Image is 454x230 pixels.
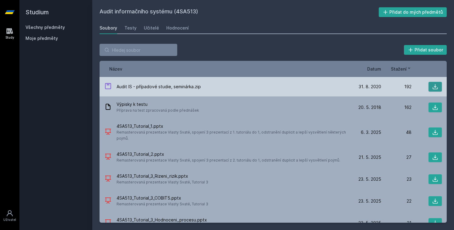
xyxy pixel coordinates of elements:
[379,7,447,17] button: Přidat do mých předmětů
[117,101,199,107] span: Výpisky k testu
[104,82,112,91] div: ZIP
[117,179,208,185] span: Remasterovaná prezentace Vlasty Svaté, Tutorial 3
[381,84,412,90] div: 192
[166,25,189,31] div: Hodnocení
[117,129,348,141] span: Remasterovaná prezentace Vlasty Svaté, spojení 3 prezentací z 1. tutoriálu do 1, odstranění dupli...
[117,157,340,163] span: Remasterovaná prezentace Vlasty Svaté, spojení 3 prezentací z 2. tutoriálu do 1, odstranění dupli...
[1,24,18,43] a: Study
[104,153,112,162] div: PPTX
[358,220,381,226] span: 23. 5. 2025
[100,22,117,34] a: Soubory
[404,45,447,55] button: Přidat soubor
[1,207,18,225] a: Uživatel
[100,44,177,56] input: Hledej soubor
[104,197,112,206] div: PPTX
[109,66,122,72] button: Název
[104,175,112,184] div: PPTX
[117,173,208,179] span: 4SA513_Tutorial_3_Rizeni_rizik.pptx
[391,66,412,72] button: Stažení
[381,176,412,182] div: 23
[361,129,381,135] span: 6. 3. 2025
[358,198,381,204] span: 23. 5. 2025
[117,151,340,157] span: 4SA513_Tutorial_2.pptx
[124,25,137,31] div: Testy
[25,25,65,30] a: Všechny předměty
[381,198,412,204] div: 22
[104,219,112,228] div: PPTX
[124,22,137,34] a: Testy
[117,123,348,129] span: 4SA513_Tutorial_1.pptx
[3,218,16,222] div: Uživatel
[381,220,412,226] div: 21
[381,129,412,135] div: 48
[117,84,201,90] span: Audit IS - případové studie, seminárka.zip
[381,104,412,110] div: 162
[100,25,117,31] div: Soubory
[117,217,208,223] span: 4SA513_Tutorial_3_Hodnoceni_procesu.pptx
[25,35,58,41] span: Moje předměty
[359,84,381,90] span: 31. 8. 2020
[117,195,208,201] span: 4SA513_Tutorial_3_COBIT5.pptx
[367,66,381,72] button: Datum
[117,201,208,207] span: Remasterovaná prezentace Vlasty Svaté, Tutorial 3
[104,128,112,137] div: PPTX
[100,7,379,17] h2: Audit informačního systému (4SA513)
[359,154,381,160] span: 21. 5. 2025
[358,104,381,110] span: 20. 5. 2018
[5,35,14,40] div: Study
[144,22,159,34] a: Učitelé
[144,25,159,31] div: Učitelé
[166,22,189,34] a: Hodnocení
[117,107,199,113] span: Příprava na test zpracovaná podle přednášek
[391,66,407,72] span: Stažení
[381,154,412,160] div: 27
[358,176,381,182] span: 23. 5. 2025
